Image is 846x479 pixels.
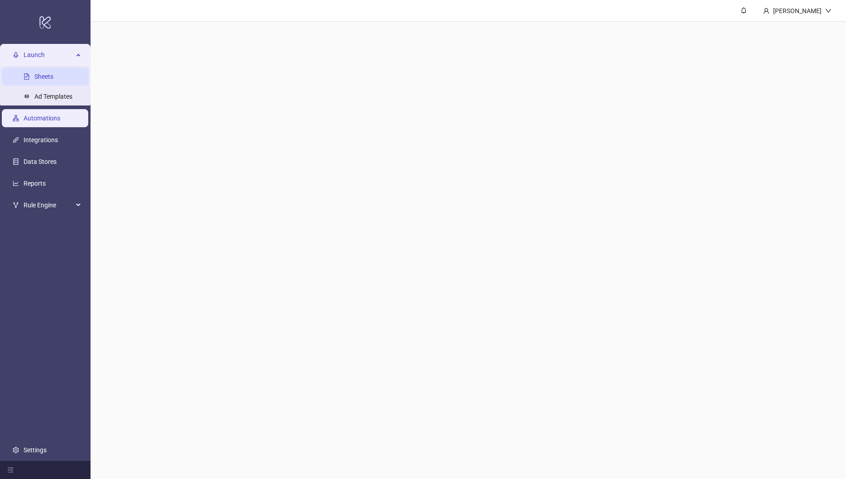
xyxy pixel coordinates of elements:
[34,73,53,81] a: Sheets
[13,52,19,58] span: rocket
[24,137,58,144] a: Integrations
[24,115,60,122] a: Automations
[763,8,770,14] span: user
[825,8,832,14] span: down
[13,202,19,209] span: fork
[24,196,73,215] span: Rule Engine
[770,6,825,16] div: [PERSON_NAME]
[24,46,73,64] span: Launch
[34,93,72,101] a: Ad Templates
[741,7,747,14] span: bell
[24,446,47,454] a: Settings
[7,467,14,473] span: menu-fold
[24,158,57,166] a: Data Stores
[24,180,46,187] a: Reports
